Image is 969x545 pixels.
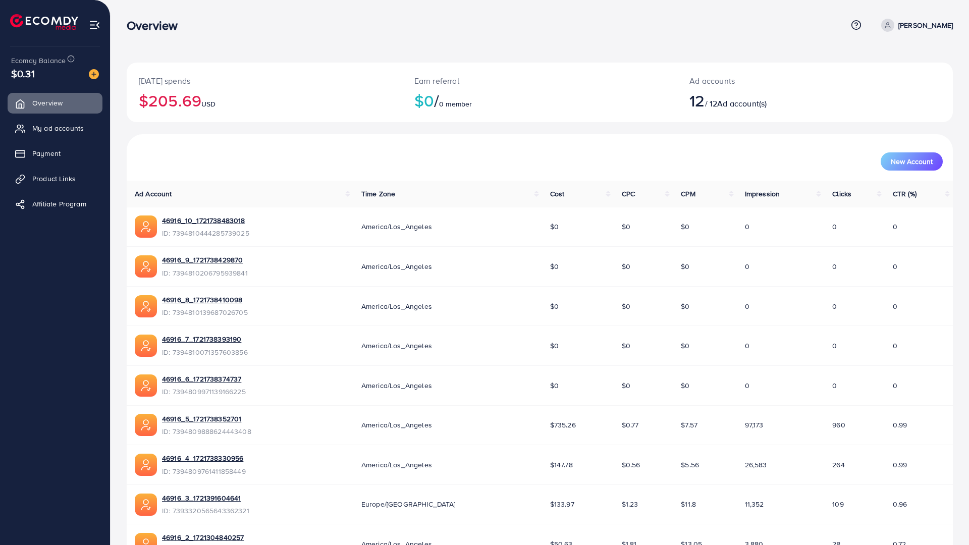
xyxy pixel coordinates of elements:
img: ic-ads-acc.e4c84228.svg [135,494,157,516]
span: 0 [745,301,749,311]
span: $0 [550,222,559,232]
span: America/Los_Angeles [361,341,432,351]
a: 46916_4_1721738330956 [162,453,243,463]
span: ID: 7394810444285739025 [162,228,249,238]
span: 0 [832,261,837,271]
span: ID: 7394810071357603856 [162,347,248,357]
span: ID: 7394809971139166225 [162,387,246,397]
span: 0 [745,222,749,232]
a: 46916_9_1721738429870 [162,255,243,265]
span: $735.26 [550,420,576,430]
span: $1.23 [622,499,638,509]
span: 0 [893,222,897,232]
span: 11,352 [745,499,764,509]
span: $0 [622,380,630,391]
span: 0 [832,380,837,391]
span: Cost [550,189,565,199]
span: / [434,89,439,112]
span: 0 [893,380,897,391]
span: Ecomdy Balance [11,56,66,66]
span: 0 member [439,99,472,109]
span: Ad account(s) [717,98,767,109]
h2: / 12 [689,91,872,110]
span: 0.96 [893,499,907,509]
span: America/Los_Angeles [361,380,432,391]
img: ic-ads-acc.e4c84228.svg [135,374,157,397]
span: $0 [681,341,689,351]
span: $0 [550,341,559,351]
span: America/Los_Angeles [361,301,432,311]
span: My ad accounts [32,123,84,133]
span: ID: 7394810139687026705 [162,307,248,317]
span: 0 [745,341,749,351]
span: 109 [832,499,843,509]
iframe: Chat [926,500,961,537]
a: 46916_6_1721738374737 [162,374,241,384]
a: 46916_5_1721738352701 [162,414,241,424]
span: 264 [832,460,844,470]
span: Payment [32,148,61,158]
span: ID: 7393320565643362321 [162,506,249,516]
h2: $0 [414,91,666,110]
a: Product Links [8,169,102,189]
span: $0.31 [11,66,35,81]
h2: $205.69 [139,91,390,110]
span: $133.97 [550,499,574,509]
span: $0 [550,261,559,271]
span: America/Los_Angeles [361,261,432,271]
span: Clicks [832,189,851,199]
span: $0 [681,301,689,311]
span: CPC [622,189,635,199]
span: 0 [832,222,837,232]
span: America/Los_Angeles [361,420,432,430]
img: image [89,69,99,79]
span: $0 [622,301,630,311]
img: ic-ads-acc.e4c84228.svg [135,215,157,238]
img: ic-ads-acc.e4c84228.svg [135,295,157,317]
p: Ad accounts [689,75,872,87]
a: 46916_10_1721738483018 [162,215,245,226]
img: ic-ads-acc.e4c84228.svg [135,454,157,476]
span: America/Los_Angeles [361,222,432,232]
img: ic-ads-acc.e4c84228.svg [135,255,157,278]
span: $0 [622,222,630,232]
span: Europe/[GEOGRAPHIC_DATA] [361,499,456,509]
span: ID: 7394810206795939841 [162,268,248,278]
span: $0 [550,380,559,391]
span: Product Links [32,174,76,184]
h3: Overview [127,18,186,33]
a: Payment [8,143,102,163]
span: $0 [681,380,689,391]
span: 960 [832,420,845,430]
span: 12 [689,89,705,112]
img: logo [10,14,78,30]
span: CPM [681,189,695,199]
span: $7.57 [681,420,697,430]
a: 46916_8_1721738410098 [162,295,242,305]
span: $0 [681,261,689,271]
span: 0 [832,341,837,351]
span: 0 [893,341,897,351]
span: 0.99 [893,420,907,430]
span: Affiliate Program [32,199,86,209]
a: Affiliate Program [8,194,102,214]
span: New Account [891,158,933,165]
span: $0 [622,261,630,271]
a: 46916_3_1721391604641 [162,493,241,503]
span: 0 [832,301,837,311]
span: Overview [32,98,63,108]
img: ic-ads-acc.e4c84228.svg [135,414,157,436]
span: Time Zone [361,189,395,199]
button: New Account [881,152,943,171]
span: USD [201,99,216,109]
span: Impression [745,189,780,199]
span: 0.99 [893,460,907,470]
span: $5.56 [681,460,699,470]
span: 0 [745,261,749,271]
span: $11.8 [681,499,696,509]
span: $0.77 [622,420,639,430]
p: Earn referral [414,75,666,87]
a: 46916_2_1721304840257 [162,532,244,542]
span: $0 [681,222,689,232]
